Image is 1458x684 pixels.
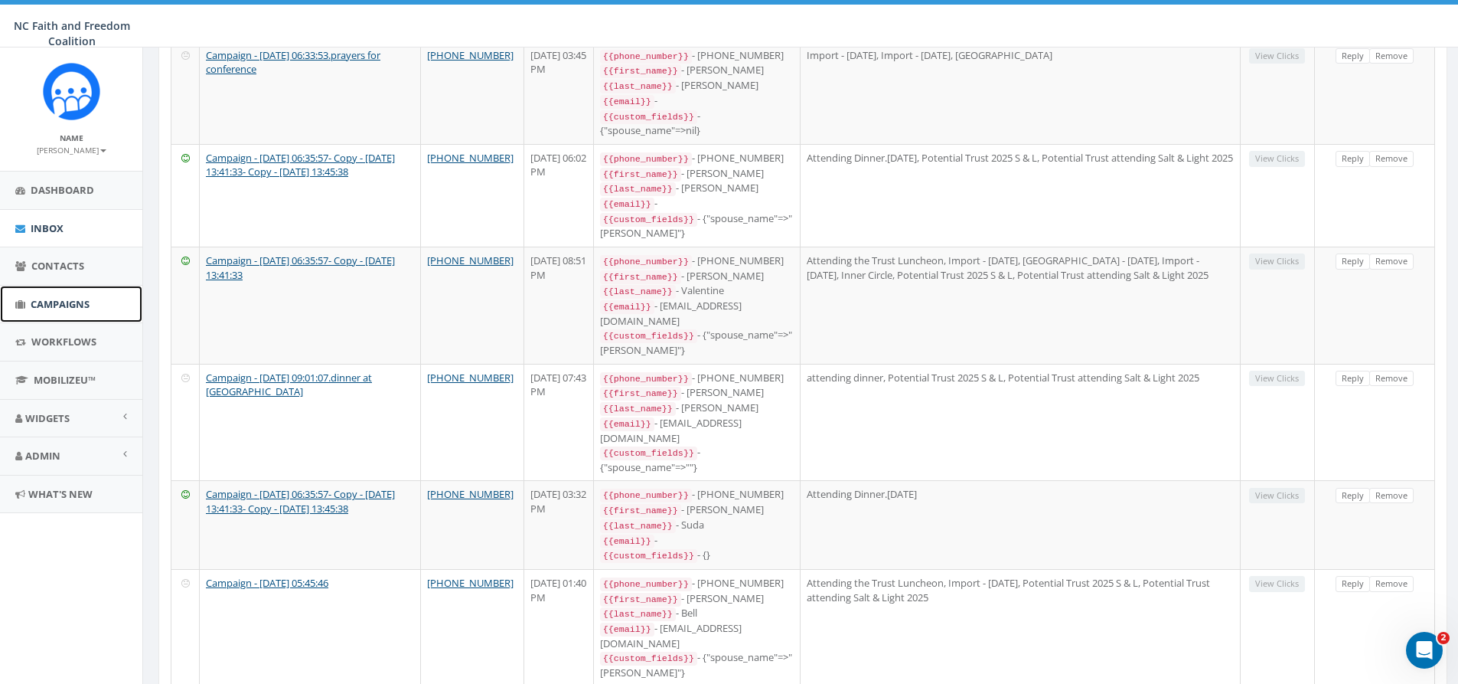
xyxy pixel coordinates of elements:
[801,480,1240,569] td: Attending Dinner.[DATE]
[600,152,692,166] code: {{phone_number}}
[600,110,697,124] code: {{custom_fields}}
[25,411,70,425] span: Widgets
[600,621,794,650] div: - [EMAIL_ADDRESS][DOMAIN_NAME]
[1437,632,1450,644] span: 2
[600,417,654,431] code: {{email}}
[600,283,794,299] div: - Valentine
[31,259,84,273] span: Contacts
[600,50,692,64] code: {{phone_number}}
[600,489,692,502] code: {{phone_number}}
[524,144,594,247] td: [DATE] 06:02 PM
[1336,488,1370,504] a: Reply
[600,548,794,563] div: - {}
[427,371,514,385] a: [PHONE_NUMBER]
[1336,254,1370,270] a: Reply
[600,48,794,64] div: - [PHONE_NUMBER]
[206,576,328,590] a: Campaign - [DATE] 05:45:46
[60,133,83,143] small: Name
[600,576,794,591] div: - [PHONE_NUMBER]
[600,606,794,621] div: - Bell
[1336,576,1370,592] a: Reply
[1336,48,1370,64] a: Reply
[600,591,794,607] div: - [PERSON_NAME]
[34,373,96,387] span: MobilizeU™
[206,487,395,515] a: Campaign - [DATE] 06:35:57- Copy - [DATE] 13:41:33- Copy - [DATE] 13:45:38
[600,535,654,548] code: {{email}}
[600,328,794,357] div: - {"spouse_name"=>"[PERSON_NAME]"}
[600,166,794,182] div: - [PERSON_NAME]
[1336,151,1370,167] a: Reply
[600,300,654,314] code: {{email}}
[14,18,130,48] span: NC Faith and Freedom Coalition
[206,371,372,399] a: Campaign - [DATE] 09:01:07.dinner at [GEOGRAPHIC_DATA]
[600,623,654,637] code: {{email}}
[801,41,1240,144] td: Import - [DATE], Import - [DATE], [GEOGRAPHIC_DATA]
[600,80,676,93] code: {{last_name}}
[524,41,594,144] td: [DATE] 03:45 PM
[524,480,594,569] td: [DATE] 03:32 PM
[600,198,654,211] code: {{email}}
[801,144,1240,247] td: Attending Dinner.[DATE], Potential Trust 2025 S & L, Potential Trust attending Salt & Light 2025
[600,299,794,328] div: - [EMAIL_ADDRESS][DOMAIN_NAME]
[600,519,676,533] code: {{last_name}}
[600,151,794,166] div: - [PHONE_NUMBER]
[600,593,681,607] code: {{first_name}}
[801,247,1240,364] td: Attending the Trust Luncheon, Import - [DATE], [GEOGRAPHIC_DATA] - [DATE], Import - [DATE], Inner...
[801,364,1240,481] td: attending dinner, Potential Trust 2025 S & L, Potential Trust attending Salt & Light 2025
[31,335,96,349] span: Workflows
[1369,151,1414,167] a: Remove
[1369,488,1414,504] a: Remove
[600,213,697,227] code: {{custom_fields}}
[600,255,692,269] code: {{phone_number}}
[600,385,794,401] div: - [PERSON_NAME]
[427,48,514,62] a: [PHONE_NUMBER]
[37,145,106,155] small: [PERSON_NAME]
[600,372,692,386] code: {{phone_number}}
[31,183,94,197] span: Dashboard
[1336,371,1370,387] a: Reply
[600,387,681,401] code: {{first_name}}
[600,549,697,563] code: {{custom_fields}}
[600,78,794,93] div: - [PERSON_NAME]
[600,109,794,138] div: - {"spouse_name"=>nil}
[600,196,794,211] div: -
[1369,371,1414,387] a: Remove
[1369,254,1414,270] a: Remove
[600,269,794,284] div: - [PERSON_NAME]
[427,254,514,267] a: [PHONE_NUMBER]
[524,364,594,481] td: [DATE] 07:43 PM
[427,487,514,501] a: [PHONE_NUMBER]
[600,254,794,269] div: - [PHONE_NUMBER]
[600,211,794,241] div: - {"spouse_name"=>"[PERSON_NAME]"}
[31,297,90,311] span: Campaigns
[600,401,794,416] div: - [PERSON_NAME]
[600,181,794,196] div: - [PERSON_NAME]
[206,151,395,179] a: Campaign - [DATE] 06:35:57- Copy - [DATE] 13:41:33- Copy - [DATE] 13:45:38
[600,445,794,474] div: - {"spouse_name"=>""}
[600,447,697,460] code: {{custom_fields}}
[28,487,93,501] span: What's New
[31,221,64,235] span: Inbox
[600,182,676,196] code: {{last_name}}
[600,578,692,591] code: {{phone_number}}
[600,533,794,548] div: -
[427,576,514,590] a: [PHONE_NUMBER]
[600,402,676,416] code: {{last_name}}
[600,371,794,386] div: - [PHONE_NUMBER]
[524,247,594,364] td: [DATE] 08:51 PM
[25,449,60,463] span: Admin
[600,329,697,343] code: {{custom_fields}}
[600,487,794,502] div: - [PHONE_NUMBER]
[600,168,681,182] code: {{first_name}}
[600,93,794,109] div: -
[600,95,654,109] code: {{email}}
[600,64,681,78] code: {{first_name}}
[600,63,794,78] div: - [PERSON_NAME]
[600,518,794,533] div: - Suda
[37,142,106,156] a: [PERSON_NAME]
[600,504,681,518] code: {{first_name}}
[1369,576,1414,592] a: Remove
[206,48,380,77] a: Campaign - [DATE] 06:33:53.prayers for conference
[600,607,676,621] code: {{last_name}}
[43,63,100,120] img: Rally_Corp_Icon.png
